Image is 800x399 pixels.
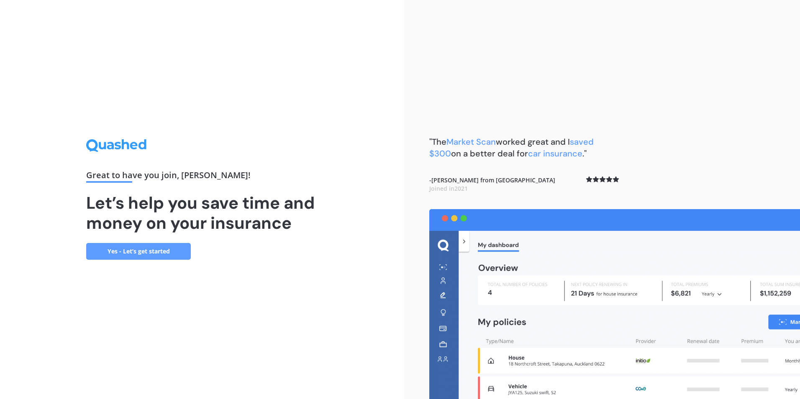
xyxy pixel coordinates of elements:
[528,148,582,159] span: car insurance
[86,243,191,260] a: Yes - Let’s get started
[446,136,496,147] span: Market Scan
[429,209,800,399] img: dashboard.webp
[86,171,318,183] div: Great to have you join , [PERSON_NAME] !
[429,184,468,192] span: Joined in 2021
[86,193,318,233] h1: Let’s help you save time and money on your insurance
[429,136,594,159] span: saved $300
[429,136,594,159] b: "The worked great and I on a better deal for ."
[429,176,555,192] b: - [PERSON_NAME] from [GEOGRAPHIC_DATA]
